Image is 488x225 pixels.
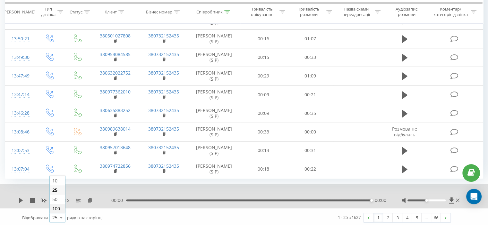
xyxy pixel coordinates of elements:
div: Аудіозапис розмови [388,7,425,18]
div: 13:47:14 [12,88,29,101]
a: 380732152435 [148,51,179,57]
div: 13:08:46 [12,126,29,138]
div: 13:07:53 [12,144,29,157]
div: 13:46:28 [12,107,29,119]
td: [PERSON_NAME] (SIP) [188,67,240,85]
div: 13:49:30 [12,51,29,64]
td: 00:35 [287,104,333,123]
span: 25 [52,187,57,193]
td: [PERSON_NAME] (SIP) [188,160,240,178]
div: 13:50:21 [12,33,29,45]
td: 00:13 [240,141,287,160]
td: [PERSON_NAME] (SIP) [188,123,240,141]
div: Бізнес номер [146,9,172,15]
td: 00:31 [287,141,333,160]
a: 380977362010 [100,89,131,95]
a: 380732152435 [148,107,179,113]
td: [PERSON_NAME] (SIP) [188,104,240,123]
a: 1 [373,213,383,222]
td: 00:15 [240,48,287,67]
div: Тривалість розмови [293,7,325,18]
span: 1 x [64,197,69,204]
a: 66 [431,213,441,222]
a: 380632022752 [100,70,131,76]
a: 380732152435 [148,144,179,150]
a: 380732152435 [148,163,179,169]
div: Тривалість очікування [246,7,278,18]
td: 00:00 [287,123,333,141]
span: 00:00 [374,197,386,204]
a: 380974722856 [100,163,131,169]
div: 13:47:49 [12,70,29,82]
a: 380732152435 [148,89,179,95]
a: 380732152435 [148,70,179,76]
a: 380635883252 [100,107,131,113]
a: 380501027808 [100,33,131,39]
a: 5 [412,213,422,222]
div: [PERSON_NAME] [3,9,35,15]
a: 380732152435 [148,126,179,132]
div: Accessibility label [370,199,373,202]
td: [PERSON_NAME] (SIP) [188,48,240,67]
div: 25 [52,214,57,221]
div: Accessibility label [425,199,428,202]
div: Співробітник [196,9,223,15]
div: Статус [70,9,82,15]
span: 100 [52,205,60,212]
a: 4 [402,213,412,222]
td: 00:09 [240,85,287,104]
div: Коментар/категорія дзвінка [432,7,469,18]
span: 00:00 [111,197,126,204]
td: [PERSON_NAME] (SIP) [188,29,240,48]
div: 1 - 25 з 1627 [338,214,361,221]
td: [PERSON_NAME] (SIP) [188,85,240,104]
span: Відображати [22,215,48,221]
td: 00:16 [240,29,287,48]
span: 50 [52,196,57,202]
a: 380989638014 [100,126,131,132]
div: Клієнт [105,9,117,15]
td: 01:09 [287,67,333,85]
div: … [422,213,431,222]
td: 00:18 [240,160,287,178]
a: 380732152435 [148,33,179,39]
span: 10 [52,178,57,184]
div: Open Intercom Messenger [466,189,482,204]
td: [PERSON_NAME] (SIP) [188,141,240,160]
td: 00:33 [287,48,333,67]
td: 00:21 [287,85,333,104]
div: Тип дзвінка [40,7,56,18]
td: 00:33 [240,123,287,141]
span: рядків на сторінці [67,215,102,221]
a: 2 [383,213,393,222]
a: 3 [393,213,402,222]
div: 13:07:04 [12,163,29,175]
div: Назва схеми переадресації [339,7,373,18]
td: 00:09 [240,104,287,123]
span: Розмова не відбулась [392,126,417,138]
td: 01:07 [287,29,333,48]
td: 00:22 [287,160,333,178]
td: 00:29 [240,67,287,85]
a: 380957013648 [100,144,131,150]
a: 380954084585 [100,51,131,57]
